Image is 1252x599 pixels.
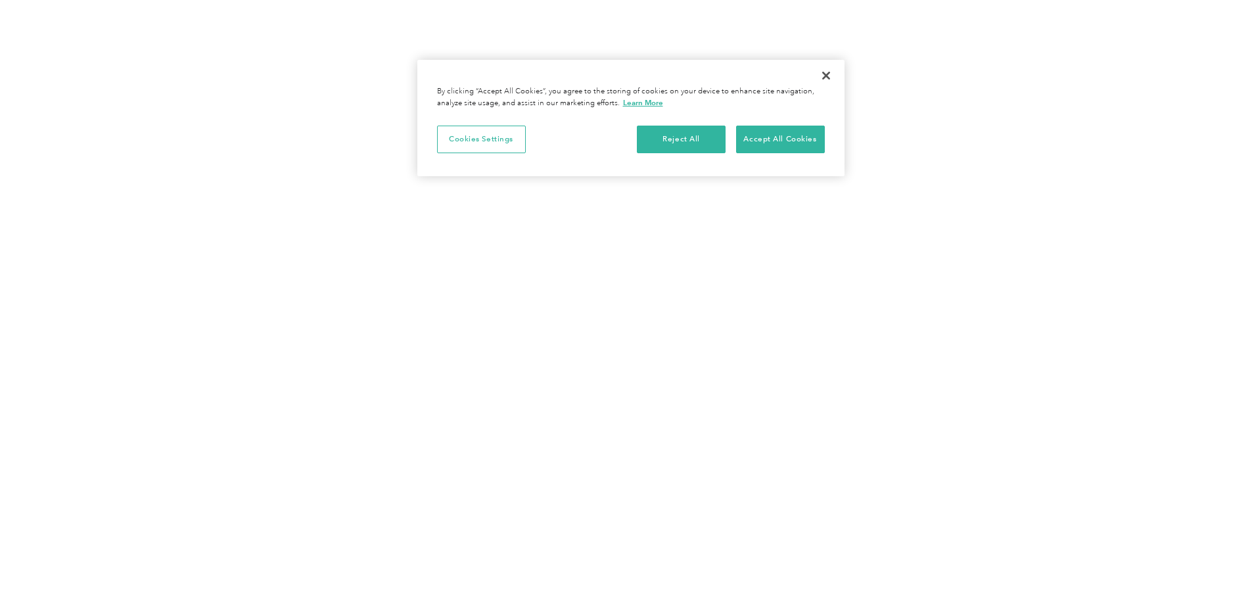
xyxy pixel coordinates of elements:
[437,126,526,153] button: Cookies Settings
[417,60,845,176] div: Privacy
[623,98,663,107] a: More information about your privacy, opens in a new tab
[437,86,825,109] div: By clicking “Accept All Cookies”, you agree to the storing of cookies on your device to enhance s...
[637,126,726,153] button: Reject All
[812,61,841,90] button: Close
[417,60,845,176] div: Cookie banner
[736,126,825,153] button: Accept All Cookies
